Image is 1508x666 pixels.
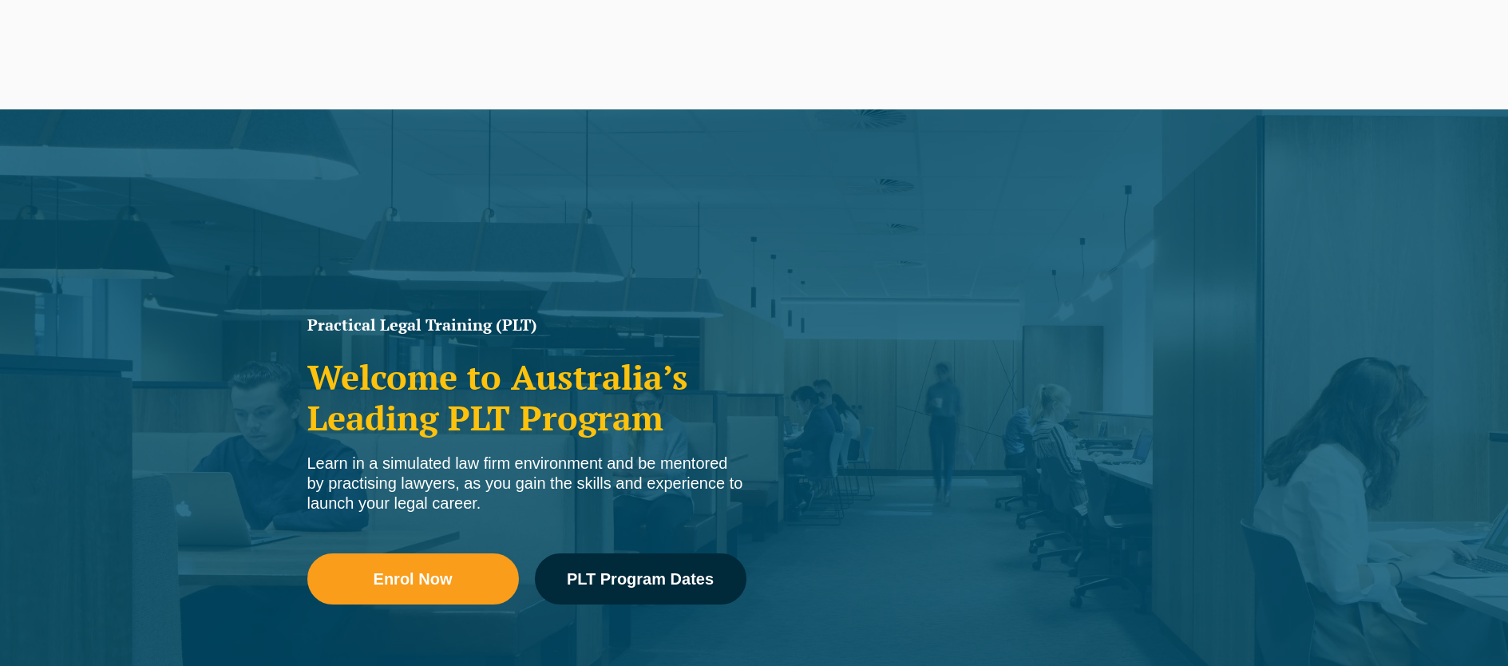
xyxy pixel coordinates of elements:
[374,571,453,587] span: Enrol Now
[307,553,519,605] a: Enrol Now
[307,317,746,333] h1: Practical Legal Training (PLT)
[307,357,746,438] h2: Welcome to Australia’s Leading PLT Program
[307,454,746,513] div: Learn in a simulated law firm environment and be mentored by practising lawyers, as you gain the ...
[567,571,714,587] span: PLT Program Dates
[535,553,746,605] a: PLT Program Dates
